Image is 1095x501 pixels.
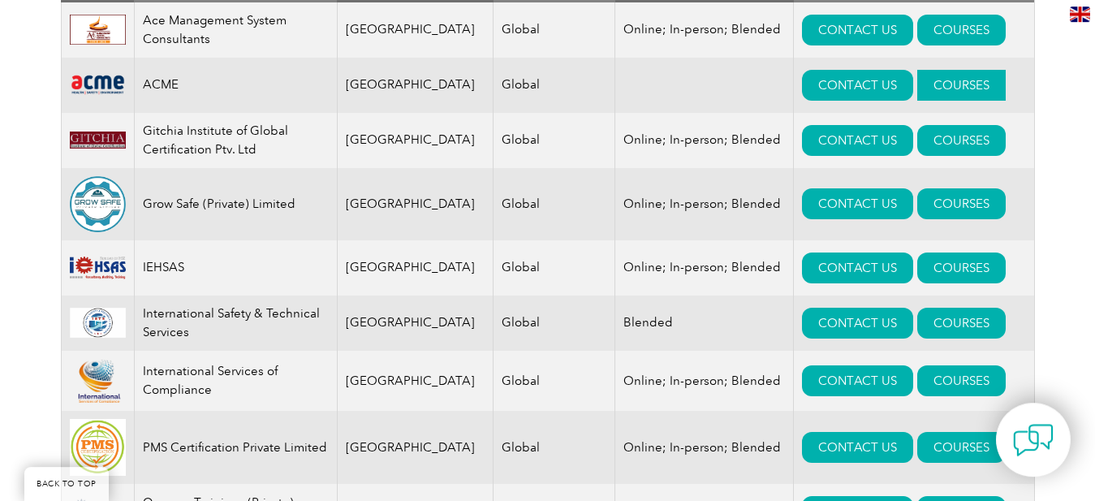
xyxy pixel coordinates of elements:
[337,240,494,296] td: [GEOGRAPHIC_DATA]
[494,168,615,240] td: Global
[337,296,494,351] td: [GEOGRAPHIC_DATA]
[615,2,794,58] td: Online; In-person; Blended
[70,176,126,232] img: 135759db-fb26-f011-8c4d-00224895b3bc-logo.png
[24,467,109,501] a: BACK TO TOP
[70,132,126,149] img: c8bed0e6-59d5-ee11-904c-002248931104-logo.png
[337,113,494,168] td: [GEOGRAPHIC_DATA]
[802,253,913,283] a: CONTACT US
[802,432,913,463] a: CONTACT US
[494,2,615,58] td: Global
[134,2,337,58] td: Ace Management System Consultants
[615,113,794,168] td: Online; In-person; Blended
[70,253,126,283] img: d1ae17d9-8e6d-ee11-9ae6-000d3ae1a86f-logo.png
[134,240,337,296] td: IEHSAS
[917,308,1006,339] a: COURSES
[134,411,337,484] td: PMS Certification Private Limited
[70,419,126,476] img: 865840a4-dc40-ee11-bdf4-000d3ae1ac14-logo.jpg
[134,113,337,168] td: Gitchia Institute of Global Certification Ptv. Ltd
[494,113,615,168] td: Global
[134,58,337,113] td: ACME
[802,125,913,156] a: CONTACT US
[917,365,1006,396] a: COURSES
[802,308,913,339] a: CONTACT US
[917,432,1006,463] a: COURSES
[494,240,615,296] td: Global
[917,188,1006,219] a: COURSES
[70,359,126,404] img: 6b4695af-5fa9-ee11-be37-00224893a058-logo.png
[615,296,794,351] td: Blended
[1013,420,1054,460] img: contact-chat.png
[337,58,494,113] td: [GEOGRAPHIC_DATA]
[494,296,615,351] td: Global
[802,365,913,396] a: CONTACT US
[134,351,337,412] td: International Services of Compliance
[337,2,494,58] td: [GEOGRAPHIC_DATA]
[917,70,1006,101] a: COURSES
[134,168,337,240] td: Grow Safe (Private) Limited
[802,188,913,219] a: CONTACT US
[70,73,126,97] img: 0f03f964-e57c-ec11-8d20-002248158ec2-logo.png
[615,411,794,484] td: Online; In-person; Blended
[70,15,126,45] img: 306afd3c-0a77-ee11-8179-000d3ae1ac14-logo.jpg
[615,168,794,240] td: Online; In-person; Blended
[337,351,494,412] td: [GEOGRAPHIC_DATA]
[134,296,337,351] td: International Safety & Technical Services
[494,351,615,412] td: Global
[615,240,794,296] td: Online; In-person; Blended
[802,70,913,101] a: CONTACT US
[917,253,1006,283] a: COURSES
[337,411,494,484] td: [GEOGRAPHIC_DATA]
[802,15,913,45] a: CONTACT US
[494,58,615,113] td: Global
[70,308,126,339] img: 0d58a1d0-3c89-ec11-8d20-0022481579a4-logo.png
[1070,6,1090,22] img: en
[917,125,1006,156] a: COURSES
[917,15,1006,45] a: COURSES
[337,168,494,240] td: [GEOGRAPHIC_DATA]
[494,411,615,484] td: Global
[615,351,794,412] td: Online; In-person; Blended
